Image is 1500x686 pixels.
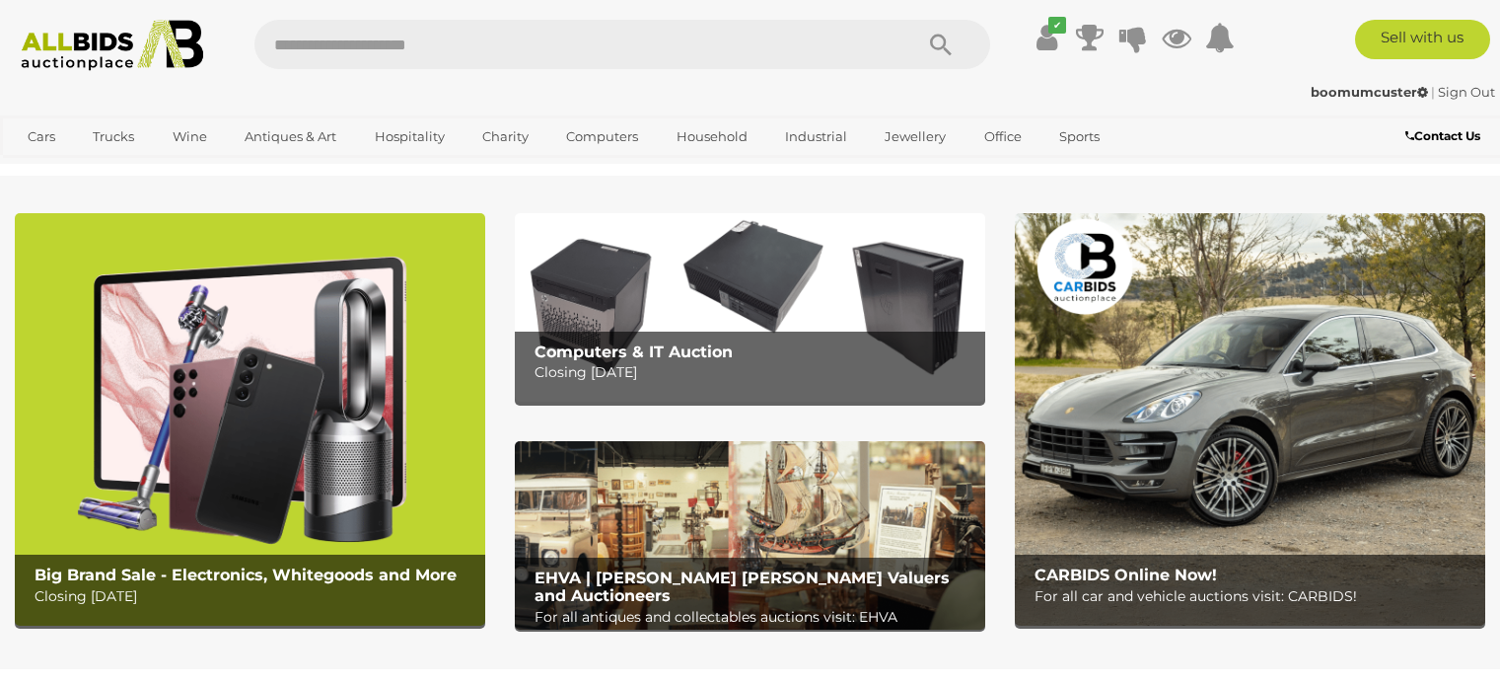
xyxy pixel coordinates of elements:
[535,569,950,605] b: EHVA | [PERSON_NAME] [PERSON_NAME] Valuers and Auctioneers
[664,120,760,153] a: Household
[362,120,458,153] a: Hospitality
[1048,17,1066,34] i: ✔
[35,566,457,584] b: Big Brand Sale - Electronics, Whitegoods and More
[35,584,475,609] p: Closing [DATE]
[1405,128,1480,143] b: Contact Us
[1311,84,1428,100] strong: boomumcuster
[535,360,975,385] p: Closing [DATE]
[1015,213,1485,626] a: CARBIDS Online Now! CARBIDS Online Now! For all car and vehicle auctions visit: CARBIDS!
[971,120,1035,153] a: Office
[515,213,985,402] img: Computers & IT Auction
[535,605,975,630] p: For all antiques and collectables auctions visit: EHVA
[1035,566,1217,584] b: CARBIDS Online Now!
[772,120,860,153] a: Industrial
[872,120,959,153] a: Jewellery
[11,20,214,71] img: Allbids.com.au
[469,120,541,153] a: Charity
[1015,213,1485,626] img: CARBIDS Online Now!
[232,120,349,153] a: Antiques & Art
[1431,84,1435,100] span: |
[892,20,990,69] button: Search
[1046,120,1112,153] a: Sports
[1405,125,1485,147] a: Contact Us
[1032,20,1061,55] a: ✔
[553,120,651,153] a: Computers
[1355,20,1490,59] a: Sell with us
[15,213,485,626] a: Big Brand Sale - Electronics, Whitegoods and More Big Brand Sale - Electronics, Whitegoods and Mo...
[515,441,985,630] img: EHVA | Evans Hastings Valuers and Auctioneers
[1035,584,1475,609] p: For all car and vehicle auctions visit: CARBIDS!
[160,120,220,153] a: Wine
[515,441,985,630] a: EHVA | Evans Hastings Valuers and Auctioneers EHVA | [PERSON_NAME] [PERSON_NAME] Valuers and Auct...
[15,213,485,626] img: Big Brand Sale - Electronics, Whitegoods and More
[1311,84,1431,100] a: boomumcuster
[535,343,733,361] b: Computers & IT Auction
[15,120,68,153] a: Cars
[15,153,180,186] a: [GEOGRAPHIC_DATA]
[1438,84,1495,100] a: Sign Out
[80,120,147,153] a: Trucks
[515,213,985,402] a: Computers & IT Auction Computers & IT Auction Closing [DATE]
